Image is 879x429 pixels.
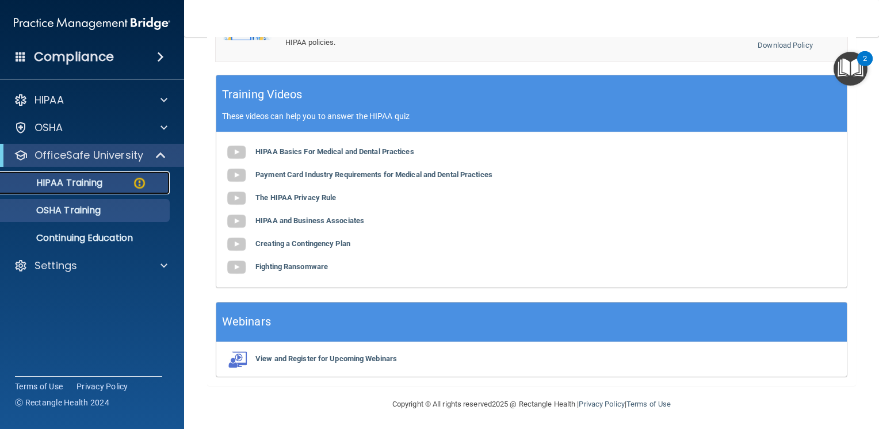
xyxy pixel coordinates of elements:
p: Continuing Education [7,232,165,244]
img: webinarIcon.c7ebbf15.png [225,351,248,368]
a: Privacy Policy [77,381,128,392]
p: OSHA [35,121,63,135]
b: Payment Card Industry Requirements for Medical and Dental Practices [255,170,492,179]
img: warning-circle.0cc9ac19.png [132,176,147,190]
div: Copyright © All rights reserved 2025 @ Rectangle Health | | [322,386,742,423]
img: gray_youtube_icon.38fcd6cc.png [225,187,248,210]
span: Ⓒ Rectangle Health 2024 [15,397,109,408]
img: gray_youtube_icon.38fcd6cc.png [225,233,248,256]
a: Terms of Use [626,400,671,408]
iframe: Drift Widget Chat Controller [821,350,865,393]
b: The HIPAA Privacy Rule [255,193,336,202]
button: Open Resource Center, 2 new notifications [834,52,867,86]
h4: Compliance [34,49,114,65]
p: OSHA Training [7,205,101,216]
b: View and Register for Upcoming Webinars [255,354,397,363]
b: HIPAA Basics For Medical and Dental Practices [255,147,414,156]
p: OfficeSafe University [35,148,143,162]
img: gray_youtube_icon.38fcd6cc.png [225,256,248,279]
img: PMB logo [14,12,170,35]
a: Download Policy [758,41,813,49]
a: OSHA [14,121,167,135]
img: gray_youtube_icon.38fcd6cc.png [225,141,248,164]
div: 2 [863,59,867,74]
a: Settings [14,259,167,273]
img: gray_youtube_icon.38fcd6cc.png [225,164,248,187]
a: Privacy Policy [579,400,624,408]
p: HIPAA [35,93,64,107]
b: HIPAA and Business Associates [255,216,364,225]
a: OfficeSafe University [14,148,167,162]
p: These videos can help you to answer the HIPAA quiz [222,112,841,121]
h5: Webinars [222,312,271,332]
a: HIPAA [14,93,167,107]
b: Creating a Contingency Plan [255,239,350,248]
img: gray_youtube_icon.38fcd6cc.png [225,210,248,233]
p: HIPAA Training [7,177,102,189]
p: Settings [35,259,77,273]
b: Fighting Ransomware [255,262,328,271]
h5: Training Videos [222,85,303,105]
a: Terms of Use [15,381,63,392]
